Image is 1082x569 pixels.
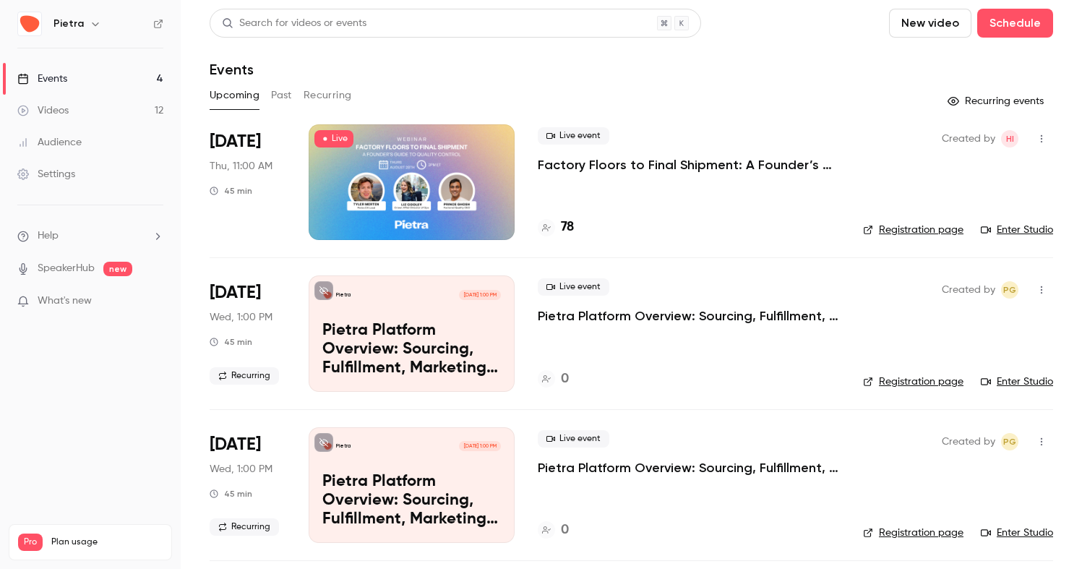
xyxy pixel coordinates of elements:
[38,294,92,309] span: What's new
[459,441,500,451] span: [DATE] 1:00 PM
[561,369,569,389] h4: 0
[981,526,1053,540] a: Enter Studio
[941,90,1053,113] button: Recurring events
[210,130,261,153] span: [DATE]
[210,462,272,476] span: Wed, 1:00 PM
[538,459,840,476] a: Pietra Platform Overview: Sourcing, Fulfillment, Marketing, and AI for Modern Brands
[538,127,609,145] span: Live event
[538,278,609,296] span: Live event
[942,130,995,147] span: Created by
[309,275,515,391] a: Pietra Platform Overview: Sourcing, Fulfillment, Marketing, and AI for Modern BrandsPietra[DATE] ...
[146,295,163,308] iframe: Noticeable Trigger
[538,307,840,325] a: Pietra Platform Overview: Sourcing, Fulfillment, Marketing, and AI for Modern Brands
[538,156,840,174] a: Factory Floors to Final Shipment: A Founder’s Guide to Quality Control
[538,369,569,389] a: 0
[538,521,569,540] a: 0
[538,218,574,237] a: 78
[210,427,285,543] div: Sep 10 Wed, 4:00 PM (America/New York)
[863,526,963,540] a: Registration page
[222,16,366,31] div: Search for videos or events
[210,281,261,304] span: [DATE]
[863,375,963,389] a: Registration page
[17,228,163,244] li: help-dropdown-opener
[981,375,1053,389] a: Enter Studio
[314,130,353,147] span: Live
[304,84,352,107] button: Recurring
[1001,433,1018,450] span: Pete Gilligan
[1003,281,1016,299] span: PG
[309,427,515,543] a: Pietra Platform Overview: Sourcing, Fulfillment, Marketing, and AI for Modern BrandsPietra[DATE] ...
[1001,281,1018,299] span: Pete Gilligan
[977,9,1053,38] button: Schedule
[17,72,67,86] div: Events
[210,433,261,456] span: [DATE]
[53,17,84,31] h6: Pietra
[336,442,351,450] p: Pietra
[1003,433,1016,450] span: PG
[38,228,59,244] span: Help
[51,536,163,548] span: Plan usage
[210,336,252,348] div: 45 min
[210,275,285,391] div: Sep 3 Wed, 4:00 PM (America/New York)
[942,281,995,299] span: Created by
[210,488,252,500] div: 45 min
[322,322,501,377] p: Pietra Platform Overview: Sourcing, Fulfillment, Marketing, and AI for Modern Brands
[38,261,95,276] a: SpeakerHub
[322,473,501,529] p: Pietra Platform Overview: Sourcing, Fulfillment, Marketing, and AI for Modern Brands
[210,185,252,197] div: 45 min
[210,61,254,78] h1: Events
[863,223,963,237] a: Registration page
[210,159,272,174] span: Thu, 11:00 AM
[210,518,279,536] span: Recurring
[538,430,609,448] span: Live event
[18,534,43,551] span: Pro
[1006,130,1014,147] span: HI
[17,167,75,181] div: Settings
[981,223,1053,237] a: Enter Studio
[561,521,569,540] h4: 0
[210,310,272,325] span: Wed, 1:00 PM
[210,84,259,107] button: Upcoming
[18,12,41,35] img: Pietra
[17,135,82,150] div: Audience
[210,124,285,240] div: Aug 28 Thu, 2:00 PM (America/New York)
[271,84,292,107] button: Past
[942,433,995,450] span: Created by
[103,262,132,276] span: new
[336,291,351,299] p: Pietra
[1001,130,1018,147] span: Hasan Iqbal
[17,103,69,118] div: Videos
[459,290,500,300] span: [DATE] 1:00 PM
[561,218,574,237] h4: 78
[889,9,971,38] button: New video
[210,367,279,385] span: Recurring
